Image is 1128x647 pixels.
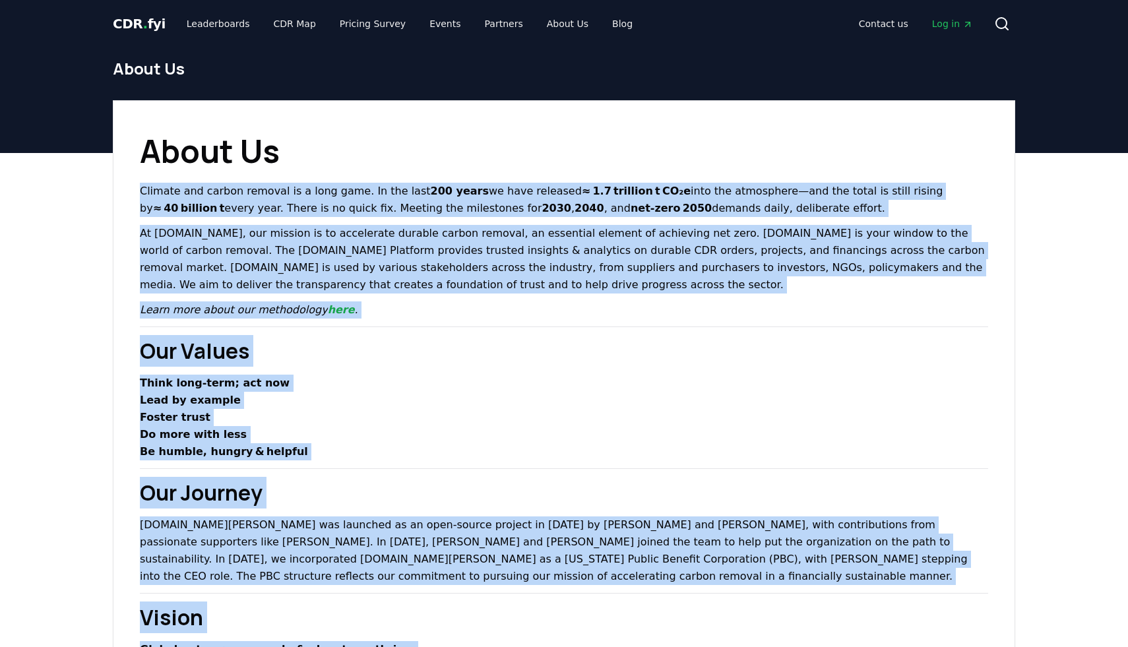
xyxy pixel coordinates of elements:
[140,225,988,293] p: At [DOMAIN_NAME], our mission is to accelerate durable carbon removal, an essential element of ac...
[143,16,148,32] span: .
[932,17,973,30] span: Log in
[922,12,984,36] a: Log in
[140,377,290,389] strong: Think long‑term; act now
[431,185,489,197] strong: 200 years
[113,58,1015,79] h1: About Us
[848,12,919,36] a: Contact us
[140,394,241,406] strong: Lead by example
[575,202,604,214] strong: 2040
[153,202,225,214] strong: ≈ 40 billion t
[536,12,599,36] a: About Us
[602,12,643,36] a: Blog
[474,12,534,36] a: Partners
[329,12,416,36] a: Pricing Survey
[140,335,988,367] h2: Our Values
[176,12,643,36] nav: Main
[176,12,261,36] a: Leaderboards
[140,303,358,316] em: Learn more about our methodology .
[631,202,712,214] strong: net‑zero 2050
[848,12,984,36] nav: Main
[140,601,988,633] h2: Vision
[140,477,988,508] h2: Our Journey
[113,15,166,33] a: CDR.fyi
[140,411,210,423] strong: Foster trust
[140,516,988,585] p: [DOMAIN_NAME][PERSON_NAME] was launched as an open-source project in [DATE] by [PERSON_NAME] and ...
[582,185,691,197] strong: ≈ 1.7 trillion t CO₂e
[263,12,327,36] a: CDR Map
[140,428,247,441] strong: Do more with less
[419,12,471,36] a: Events
[113,16,166,32] span: CDR fyi
[140,183,988,217] p: Climate and carbon removal is a long game. In the last we have released into the atmosphere—and t...
[140,445,308,458] strong: Be humble, hungry & helpful
[542,202,571,214] strong: 2030
[140,127,988,175] h1: About Us
[328,303,355,316] a: here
